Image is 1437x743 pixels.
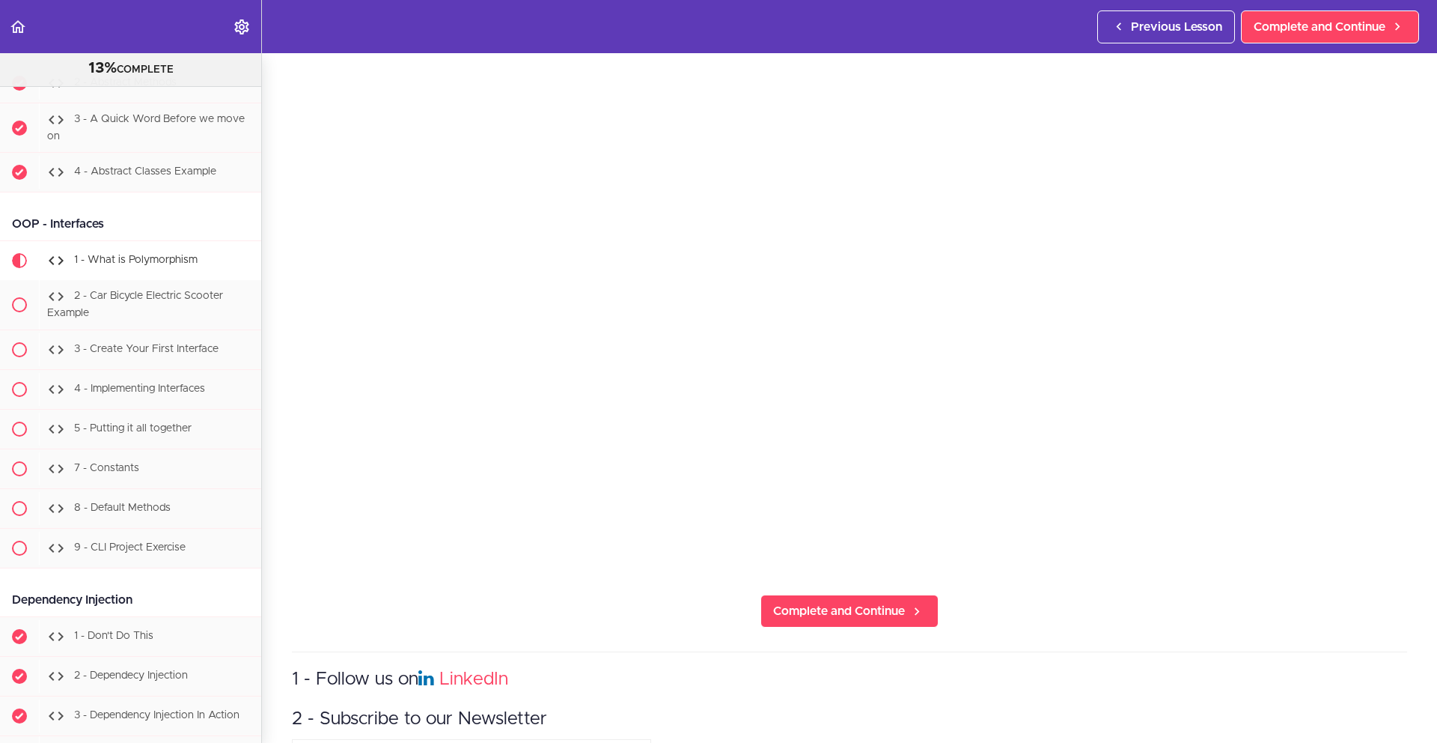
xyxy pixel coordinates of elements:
[439,670,508,688] a: LinkedIn
[233,18,251,36] svg: Settings Menu
[19,59,242,79] div: COMPLETE
[292,667,1407,692] h3: 1 - Follow us on
[74,423,192,434] span: 5 - Putting it all together
[74,670,188,681] span: 2 - Dependecy Injection
[74,383,205,394] span: 4 - Implementing Interfaces
[47,291,223,319] span: 2 - Car Bicycle Electric Scooter Example
[1097,10,1235,43] a: Previous Lesson
[74,167,216,178] span: 4 - Abstract Classes Example
[47,114,245,142] span: 3 - A Quick Word Before we move on
[773,602,905,620] span: Complete and Continue
[74,344,219,354] span: 3 - Create Your First Interface
[74,255,198,266] span: 1 - What is Polymorphism
[1241,10,1419,43] a: Complete and Continue
[74,463,139,473] span: 7 - Constants
[9,18,27,36] svg: Back to course curriculum
[88,61,117,76] span: 13%
[292,707,1407,732] h3: 2 - Subscribe to our Newsletter
[74,542,186,553] span: 9 - CLI Project Exercise
[74,503,171,513] span: 8 - Default Methods
[760,595,939,628] a: Complete and Continue
[74,710,239,721] span: 3 - Dependency Injection In Action
[1254,18,1385,36] span: Complete and Continue
[74,631,153,641] span: 1 - Don't Do This
[1131,18,1222,36] span: Previous Lesson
